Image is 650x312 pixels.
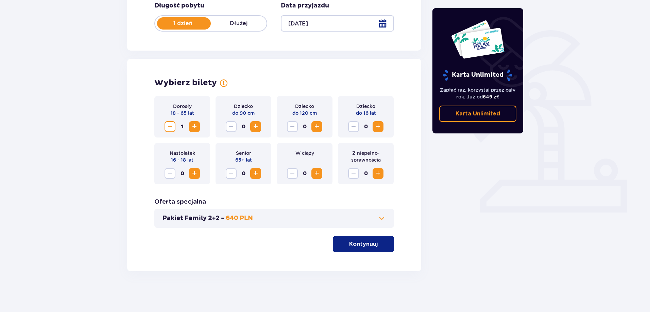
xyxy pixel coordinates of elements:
[299,168,310,179] span: 0
[165,121,175,132] button: Zmniejsz
[226,168,237,179] button: Zmniejsz
[177,168,188,179] span: 0
[189,168,200,179] button: Zwiększ
[171,110,194,116] p: 18 - 65 lat
[250,121,261,132] button: Zwiększ
[360,121,371,132] span: 0
[311,168,322,179] button: Zwiększ
[171,157,193,163] p: 16 - 18 lat
[154,78,217,88] h2: Wybierz bilety
[343,150,388,163] p: Z niepełno­sprawnością
[238,121,249,132] span: 0
[250,168,261,179] button: Zwiększ
[211,20,267,27] p: Dłużej
[154,198,206,206] h3: Oferta specjalna
[439,106,517,122] a: Karta Unlimited
[348,121,359,132] button: Zmniejsz
[348,168,359,179] button: Zmniejsz
[287,168,298,179] button: Zmniejsz
[483,94,498,99] span: 649 zł
[356,110,376,116] p: do 16 lat
[373,121,383,132] button: Zwiększ
[442,69,513,81] p: Karta Unlimited
[173,103,192,110] p: Dorosły
[236,150,251,157] p: Senior
[451,20,505,59] img: Dwie karty całoroczne do Suntago z napisem 'UNLIMITED RELAX', na białym tle z tropikalnymi liśćmi...
[232,110,255,116] p: do 90 cm
[292,110,317,116] p: do 120 cm
[439,87,517,100] p: Zapłać raz, korzystaj przez cały rok. Już od !
[177,121,188,132] span: 1
[349,240,378,248] p: Kontynuuj
[295,150,314,157] p: W ciąży
[235,157,252,163] p: 65+ lat
[170,150,195,157] p: Nastolatek
[155,20,211,27] p: 1 dzień
[189,121,200,132] button: Zwiększ
[299,121,310,132] span: 0
[281,2,329,10] p: Data przyjazdu
[360,168,371,179] span: 0
[234,103,253,110] p: Dziecko
[238,168,249,179] span: 0
[373,168,383,179] button: Zwiększ
[162,214,224,222] p: Pakiet Family 2+2 -
[456,110,500,117] p: Karta Unlimited
[165,168,175,179] button: Zmniejsz
[295,103,314,110] p: Dziecko
[226,214,253,222] p: 640 PLN
[154,2,204,10] p: Długość pobytu
[226,121,237,132] button: Zmniejsz
[311,121,322,132] button: Zwiększ
[287,121,298,132] button: Zmniejsz
[162,214,386,222] button: Pakiet Family 2+2 -640 PLN
[333,236,394,252] button: Kontynuuj
[356,103,375,110] p: Dziecko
